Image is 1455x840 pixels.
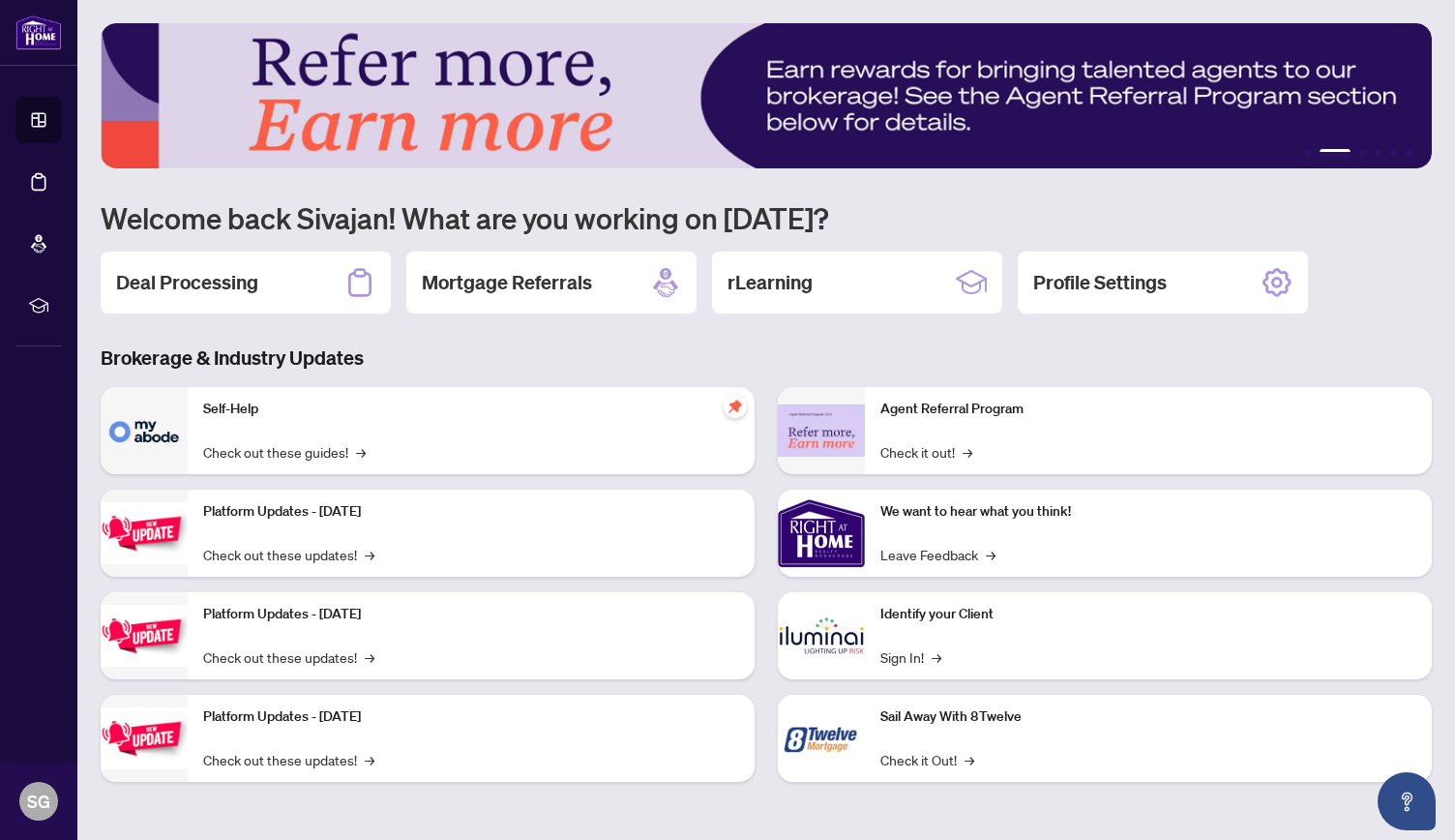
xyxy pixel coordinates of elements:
p: Self-Help [203,399,739,420]
img: We want to hear what you think! [778,490,865,577]
h1: Welcome back Sivajan! What are you working on [DATE]? [101,199,1432,236]
span: → [986,544,995,565]
a: Check out these updates!→ [203,646,374,668]
img: Platform Updates - July 21, 2025 [101,502,188,563]
button: 5 [1389,149,1397,157]
a: Check out these guides!→ [203,441,366,463]
span: → [365,749,374,770]
img: Slide 1 [101,23,1432,168]
span: SG [27,788,50,815]
p: Platform Updates - [DATE] [203,706,739,728]
img: Self-Help [101,387,188,474]
img: Platform Updates - July 8, 2025 [101,605,188,666]
h2: rLearning [727,269,813,296]
a: Check out these updates!→ [203,544,374,565]
img: Sail Away With 8Twelve [778,695,865,782]
p: Platform Updates - [DATE] [203,604,739,625]
span: → [365,646,374,668]
p: Sail Away With 8Twelve [880,706,1416,728]
a: Check it out!→ [880,441,972,463]
h2: Mortgage Referrals [422,269,592,296]
span: → [932,646,941,668]
button: 3 [1358,149,1366,157]
p: Agent Referral Program [880,399,1416,420]
button: 2 [1320,149,1351,157]
h2: Deal Processing [116,269,258,296]
img: Identify your Client [778,592,865,679]
span: → [365,544,374,565]
h2: Profile Settings [1033,269,1167,296]
a: Check it Out!→ [880,749,974,770]
h3: Brokerage & Industry Updates [101,345,1432,372]
img: logo [15,15,62,50]
span: pushpin [724,395,747,418]
button: Open asap [1378,772,1436,830]
img: Agent Referral Program [778,405,865,458]
span: → [965,749,974,770]
span: → [963,441,972,463]
a: Check out these updates!→ [203,749,374,770]
button: 4 [1374,149,1381,157]
p: Platform Updates - [DATE] [203,501,739,523]
button: 1 [1304,149,1312,157]
a: Leave Feedback→ [880,544,995,565]
button: 6 [1405,149,1412,157]
p: Identify your Client [880,604,1416,625]
span: → [356,441,366,463]
img: Platform Updates - June 23, 2025 [101,707,188,768]
p: We want to hear what you think! [880,501,1416,523]
a: Sign In!→ [880,646,941,668]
